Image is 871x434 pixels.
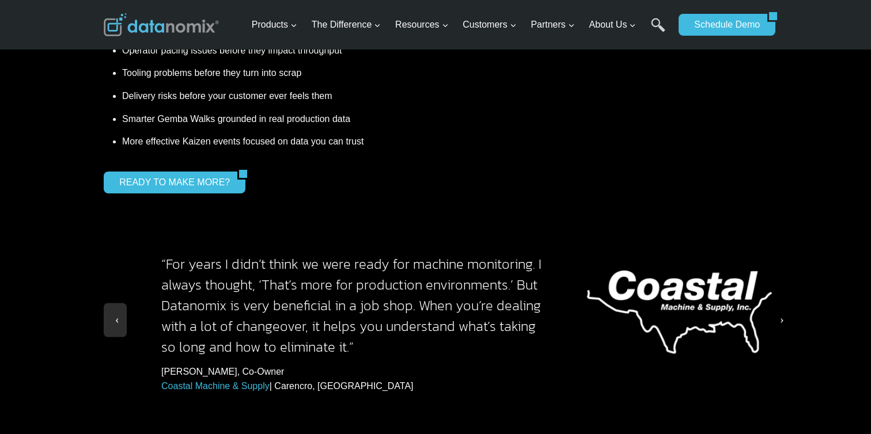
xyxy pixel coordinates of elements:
[395,17,448,32] span: Resources
[651,18,665,44] a: Search
[259,48,311,58] span: Phone number
[247,6,673,44] nav: Primary Navigation
[463,17,516,32] span: Customers
[531,17,574,32] span: Partners
[161,381,270,391] a: Coastal Machine & Supply
[312,17,381,32] span: The Difference
[129,257,146,265] a: Terms
[104,13,219,36] img: Datanomix
[161,364,549,394] p: [PERSON_NAME], Co-Owner | Carencro, [GEOGRAPHIC_DATA]
[679,14,767,36] a: Schedule Demo
[122,62,566,85] li: Tooling problems before they turn into scrap
[122,108,566,131] li: Smarter Gemba Walks grounded in real production data
[259,142,304,153] span: State/Region
[252,17,297,32] span: Products
[589,17,637,32] span: About Us
[122,130,566,153] li: More effective Kaizen events focused on data you can trust
[122,39,566,62] li: Operator pacing issues before they impact throughput
[259,1,296,11] span: Last Name
[122,85,566,108] li: Delivery risks before your customer ever feels them
[161,233,549,357] h3: “For years I didn’t think we were ready for machine monitoring. I always thought, ‘That’s more fo...
[157,257,194,265] a: Privacy Policy
[104,172,237,193] a: READY TO MAKE MORE?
